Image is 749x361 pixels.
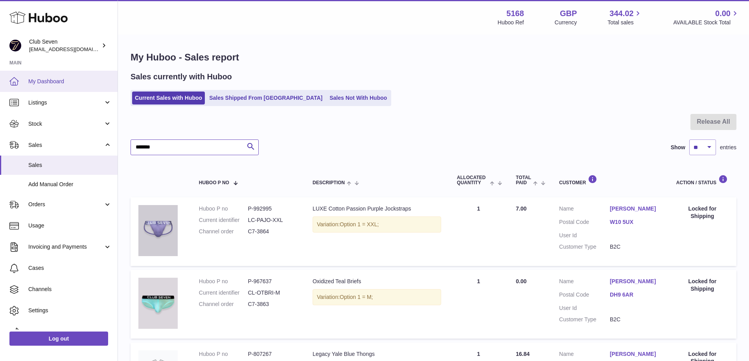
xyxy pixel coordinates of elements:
[313,216,441,233] div: Variation:
[610,291,661,299] a: DH9 6AR
[28,120,103,128] span: Stock
[206,92,325,104] a: Sales Shipped From [GEOGRAPHIC_DATA]
[559,232,610,239] dt: User Id
[28,181,112,188] span: Add Manual Order
[610,316,661,323] dd: B2C
[248,278,297,285] dd: P-967637
[610,278,661,285] a: [PERSON_NAME]
[516,351,530,357] span: 16.84
[28,264,112,272] span: Cases
[559,205,610,214] dt: Name
[29,38,100,53] div: Club Seven
[199,301,248,308] dt: Channel order
[248,289,297,297] dd: CL-OTBRI-M
[138,205,178,256] img: PassionPurpleJockstrapsx.webp
[199,289,248,297] dt: Current identifier
[676,175,729,185] div: Action / Status
[248,350,297,358] dd: P-807267
[715,8,731,19] span: 0.00
[559,350,610,360] dt: Name
[720,144,736,151] span: entries
[609,8,633,19] span: 344.02
[673,19,740,26] span: AVAILABLE Stock Total
[313,289,441,305] div: Variation:
[607,8,642,26] a: 344.02 Total sales
[199,205,248,213] dt: Huboo P no
[610,350,661,358] a: [PERSON_NAME]
[610,205,661,213] a: [PERSON_NAME]
[248,228,297,235] dd: C7-3864
[248,205,297,213] dd: P-992995
[610,218,661,226] a: W10 5UX
[559,304,610,312] dt: User Id
[313,278,441,285] div: Oxidized Teal Briefs
[138,278,178,329] img: OxidizedTealBriefs.jpg
[28,328,112,335] span: Returns
[9,40,21,51] img: info@wearclubseven.com
[248,301,297,308] dd: C7-3863
[327,92,390,104] a: Sales Not With Huboo
[673,8,740,26] a: 0.00 AVAILABLE Stock Total
[199,350,248,358] dt: Huboo P no
[498,19,524,26] div: Huboo Ref
[449,270,508,339] td: 1
[676,205,729,220] div: Locked for Shipping
[313,180,345,185] span: Description
[676,278,729,293] div: Locked for Shipping
[131,51,736,64] h1: My Huboo - Sales report
[516,205,526,212] span: 7.00
[28,307,112,314] span: Settings
[199,228,248,235] dt: Channel order
[28,99,103,106] span: Listings
[559,243,610,251] dt: Customer Type
[449,197,508,266] td: 1
[506,8,524,19] strong: 5168
[559,218,610,228] dt: Postal Code
[131,71,232,82] h2: Sales currently with Huboo
[28,78,112,85] span: My Dashboard
[132,92,205,104] a: Current Sales with Huboo
[9,332,108,346] a: Log out
[248,216,297,224] dd: LC-PAJO-XXL
[559,316,610,323] dt: Customer Type
[610,243,661,251] dd: B2C
[559,291,610,301] dt: Postal Code
[516,175,531,185] span: Total paid
[28,201,103,208] span: Orders
[28,243,103,251] span: Invoicing and Payments
[671,144,685,151] label: Show
[457,175,488,185] span: ALLOCATED Quantity
[28,141,103,149] span: Sales
[28,161,112,169] span: Sales
[559,278,610,287] dt: Name
[340,294,373,300] span: Option 1 = M;
[340,221,379,227] span: Option 1 = XXL;
[199,278,248,285] dt: Huboo P no
[607,19,642,26] span: Total sales
[28,222,112,229] span: Usage
[559,175,661,185] div: Customer
[313,350,441,358] div: Legacy Yale Blue Thongs
[29,46,116,52] span: [EMAIL_ADDRESS][DOMAIN_NAME]
[28,286,112,293] span: Channels
[199,180,229,185] span: Huboo P no
[199,216,248,224] dt: Current identifier
[313,205,441,213] div: LUXE Cotton Passion Purple Jockstraps
[560,8,577,19] strong: GBP
[516,278,526,284] span: 0.00
[555,19,577,26] div: Currency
